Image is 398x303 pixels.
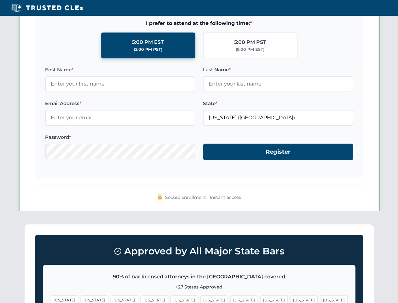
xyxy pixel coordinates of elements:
[203,100,353,107] label: State
[51,283,348,290] p: +27 States Approved
[203,66,353,74] label: Last Name
[203,110,353,126] input: Kentucky (KY)
[134,46,162,53] div: (2:00 PM PST)
[45,134,195,141] label: Password
[51,273,348,281] p: 90% of bar licensed attorneys in the [GEOGRAPHIC_DATA] covered
[43,243,355,260] h3: Approved by All Major State Bars
[9,3,85,13] img: Trusted CLEs
[45,100,195,107] label: Email Address
[165,194,241,201] span: Secure enrollment • Instant access
[203,144,353,160] button: Register
[45,66,195,74] label: First Name
[132,38,164,46] div: 5:00 PM EST
[203,76,353,92] input: Enter your last name
[157,194,162,199] img: 🔒
[236,46,264,53] div: (8:00 PM EST)
[45,19,353,27] span: I prefer to attend at the following time:
[45,110,195,126] input: Enter your email
[234,38,266,46] div: 5:00 PM PST
[45,76,195,92] input: Enter your first name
